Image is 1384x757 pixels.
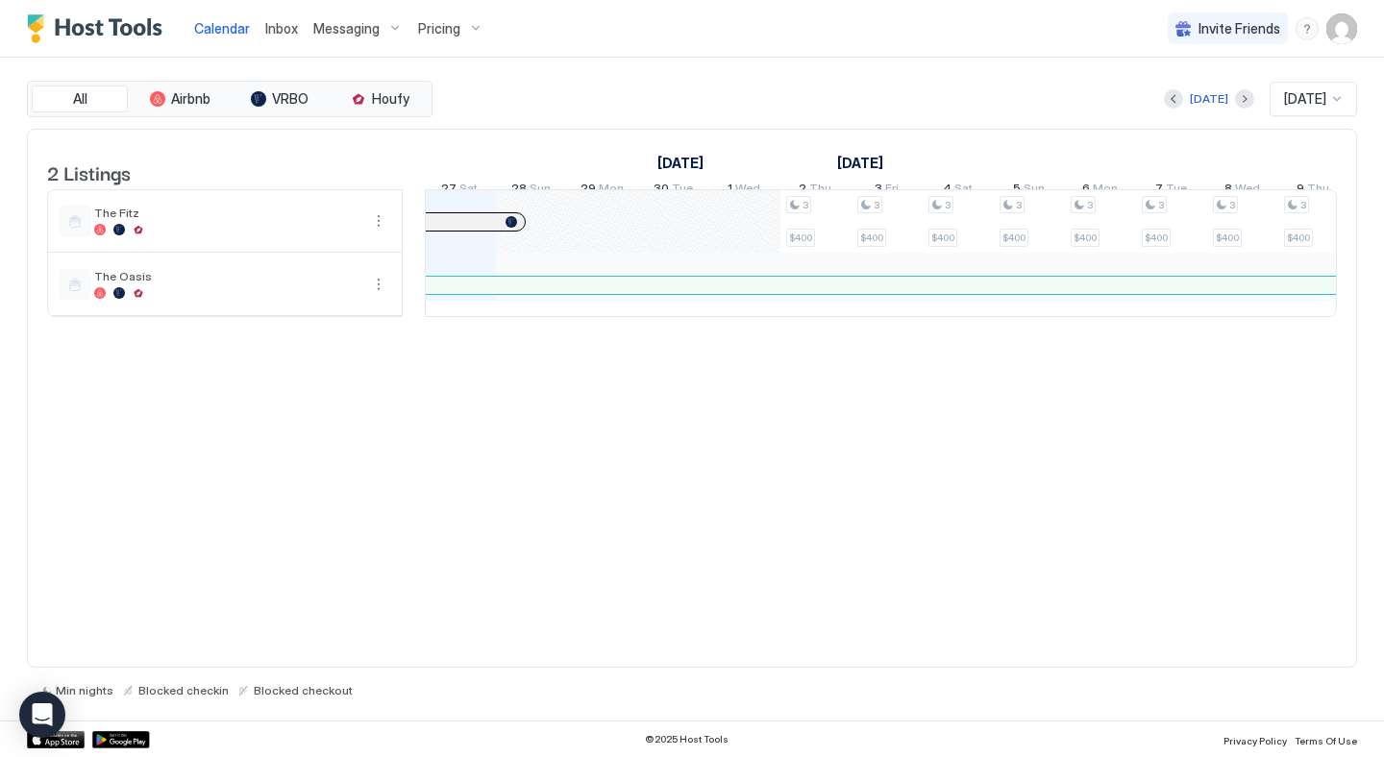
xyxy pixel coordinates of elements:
[870,177,903,205] a: October 3, 2025
[372,90,409,108] span: Houfy
[27,81,432,117] div: tab-group
[728,181,732,201] span: 1
[194,18,250,38] a: Calendar
[507,177,556,205] a: September 28, 2025
[1093,181,1118,201] span: Mon
[367,273,390,296] div: menu
[1296,17,1319,40] div: menu
[418,20,460,37] span: Pricing
[1002,232,1026,244] span: $400
[1326,13,1357,44] div: User profile
[931,232,954,244] span: $400
[1150,177,1192,205] a: October 7, 2025
[832,149,888,177] a: October 1, 2025
[94,206,359,220] span: The Fitz
[1223,729,1287,749] a: Privacy Policy
[874,199,879,211] span: 3
[803,199,808,211] span: 3
[27,731,85,748] a: App Store
[1164,89,1183,109] button: Previous month
[1190,90,1228,108] div: [DATE]
[1158,199,1164,211] span: 3
[1287,232,1310,244] span: $400
[367,209,390,232] button: More options
[265,18,298,38] a: Inbox
[459,181,478,201] span: Sat
[576,177,629,205] a: September 29, 2025
[1166,181,1187,201] span: Tue
[367,273,390,296] button: More options
[232,85,328,112] button: VRBO
[194,20,250,37] span: Calendar
[645,733,729,745] span: © 2025 Host Tools
[1155,181,1163,201] span: 7
[1145,232,1168,244] span: $400
[672,181,693,201] span: Tue
[809,181,831,201] span: Thu
[954,181,973,201] span: Sat
[1087,199,1093,211] span: 3
[254,683,353,697] span: Blocked checkout
[1235,181,1260,201] span: Wed
[735,181,760,201] span: Wed
[171,90,210,108] span: Airbnb
[794,177,836,205] a: October 2, 2025
[1199,20,1280,37] span: Invite Friends
[1216,232,1239,244] span: $400
[1013,181,1021,201] span: 5
[1307,181,1329,201] span: Thu
[56,683,113,697] span: Min nights
[654,181,669,201] span: 30
[332,85,428,112] button: Houfy
[938,177,977,205] a: October 4, 2025
[649,177,698,205] a: September 30, 2025
[945,199,951,211] span: 3
[860,232,883,244] span: $400
[436,177,482,205] a: September 27, 2025
[265,20,298,37] span: Inbox
[1295,735,1357,746] span: Terms Of Use
[1223,735,1287,746] span: Privacy Policy
[1024,181,1045,201] span: Sun
[1229,199,1235,211] span: 3
[367,209,390,232] div: menu
[32,85,128,112] button: All
[272,90,309,108] span: VRBO
[1082,181,1090,201] span: 6
[943,181,951,201] span: 4
[1295,729,1357,749] a: Terms Of Use
[313,20,380,37] span: Messaging
[27,14,171,43] a: Host Tools Logo
[1008,177,1050,205] a: October 5, 2025
[1074,232,1097,244] span: $400
[47,158,131,186] span: 2 Listings
[73,90,87,108] span: All
[1077,177,1123,205] a: October 6, 2025
[885,181,899,201] span: Fri
[581,181,596,201] span: 29
[1220,177,1265,205] a: October 8, 2025
[875,181,882,201] span: 3
[799,181,806,201] span: 2
[530,181,551,201] span: Sun
[1297,181,1304,201] span: 9
[1224,181,1232,201] span: 8
[92,731,150,748] a: Google Play Store
[132,85,228,112] button: Airbnb
[1284,90,1326,108] span: [DATE]
[19,692,65,738] div: Open Intercom Messenger
[1235,89,1254,109] button: Next month
[653,149,708,177] a: September 12, 2025
[94,269,359,283] span: The Oasis
[789,232,812,244] span: $400
[723,177,765,205] a: October 1, 2025
[441,181,457,201] span: 27
[138,683,229,697] span: Blocked checkin
[511,181,527,201] span: 28
[1016,199,1022,211] span: 3
[1300,199,1306,211] span: 3
[1187,87,1231,110] button: [DATE]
